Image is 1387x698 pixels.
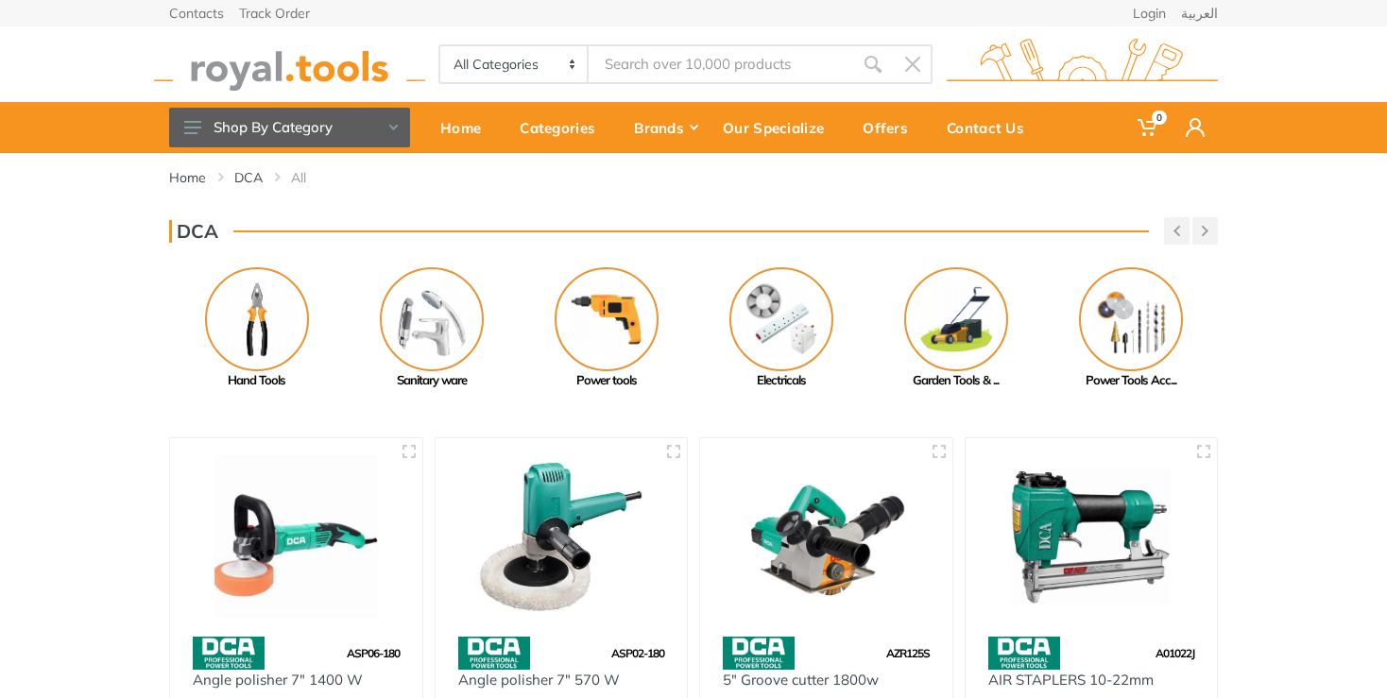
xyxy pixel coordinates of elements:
[849,108,933,147] div: Offers
[187,455,405,619] img: Royal Tools - Angle polisher 7
[506,102,621,153] a: Categories
[347,646,400,660] span: ASP06-180
[169,7,224,20] a: Contacts
[988,671,1154,689] a: AIR STAPLERS 10-22mm
[1156,646,1194,660] span: A01022J
[1181,7,1218,20] a: العربية
[169,371,344,390] div: Hand Tools
[169,168,206,187] a: Home
[1124,102,1173,153] a: 0
[849,102,933,153] a: Offers
[440,46,589,82] select: Category
[239,7,310,20] a: Track Order
[933,108,1050,147] div: Contact Us
[169,108,410,147] button: Shop By Category
[344,371,519,390] div: Sanitary ware
[729,267,833,371] img: Royal - Electricals
[710,102,849,153] a: Our Specialize
[427,108,506,147] div: Home
[234,168,263,187] a: DCA
[453,455,671,619] img: Royal Tools - Angle polisher 7
[1079,267,1183,371] img: Royal - Power Tools Accessories
[988,637,1060,670] img: 58.webp
[693,267,868,390] a: Electricals
[458,671,620,689] a: Angle polisher 7" 570 W
[1152,111,1167,125] span: 0
[519,371,693,390] div: Power tools
[589,44,853,84] input: Site search
[458,637,530,670] img: 58.webp
[506,108,621,147] div: Categories
[344,267,519,390] a: Sanitary ware
[868,371,1043,390] div: Garden Tools & ...
[933,102,1050,153] a: Contact Us
[291,168,334,187] li: All
[717,455,935,619] img: Royal Tools - 5
[1043,371,1218,390] div: Power Tools Acc...
[1133,7,1166,20] a: Login
[904,267,1008,371] img: Royal - Garden Tools & Accessories
[154,39,425,91] img: royal.tools Logo
[947,39,1218,91] img: royal.tools Logo
[723,637,795,670] img: 58.webp
[427,102,506,153] a: Home
[193,637,265,670] img: 58.webp
[555,267,659,371] img: Royal - Power tools
[169,220,218,243] h3: DCA
[193,671,363,689] a: Angle polisher 7" 1400 W
[169,168,1218,187] nav: breadcrumb
[693,371,868,390] div: Electricals
[380,267,484,371] img: Royal - Sanitary ware
[621,108,710,147] div: Brands
[710,108,849,147] div: Our Specialize
[611,646,664,660] span: ASP02-180
[1043,267,1218,390] a: Power Tools Acc...
[723,671,879,689] a: 5" Groove cutter 1800w
[983,455,1201,619] img: Royal Tools - AIR STAPLERS 10-22mm
[868,267,1043,390] a: Garden Tools & ...
[205,267,309,371] img: Royal - Hand Tools
[886,646,930,660] span: AZR125S
[169,267,344,390] a: Hand Tools
[519,267,693,390] a: Power tools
